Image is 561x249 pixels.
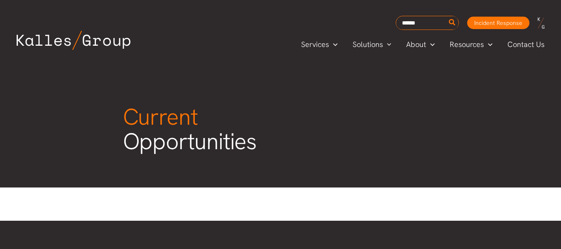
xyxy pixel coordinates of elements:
button: Search [447,16,458,30]
a: SolutionsMenu Toggle [345,38,399,51]
nav: Primary Site Navigation [294,37,553,51]
a: Incident Response [467,17,529,29]
span: Menu Toggle [484,38,492,51]
a: ResourcesMenu Toggle [442,38,500,51]
img: Kalles Group [17,31,130,50]
span: Menu Toggle [426,38,435,51]
a: Contact Us [500,38,553,51]
a: ServicesMenu Toggle [294,38,345,51]
span: Menu Toggle [383,38,392,51]
a: AboutMenu Toggle [399,38,442,51]
span: Resources [450,38,484,51]
span: Solutions [353,38,383,51]
span: Menu Toggle [329,38,338,51]
span: About [406,38,426,51]
span: Current [123,102,198,132]
span: Opportunities [123,102,257,157]
span: Contact Us [507,38,544,51]
span: Services [301,38,329,51]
